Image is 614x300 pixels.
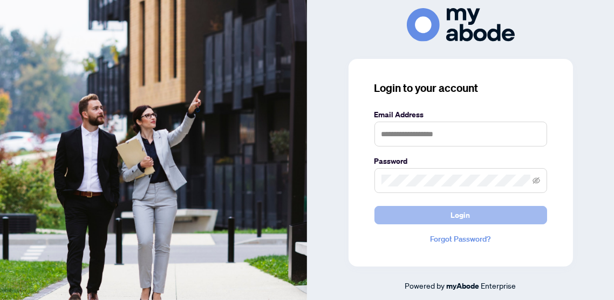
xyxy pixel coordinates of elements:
[374,81,547,96] h3: Login to your account
[405,281,445,290] span: Powered by
[374,155,547,167] label: Password
[533,177,540,184] span: eye-invisible
[447,280,480,292] a: myAbode
[407,8,515,41] img: ma-logo
[374,206,547,224] button: Login
[481,281,516,290] span: Enterprise
[374,109,547,121] label: Email Address
[374,233,547,245] a: Forgot Password?
[451,206,470,224] span: Login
